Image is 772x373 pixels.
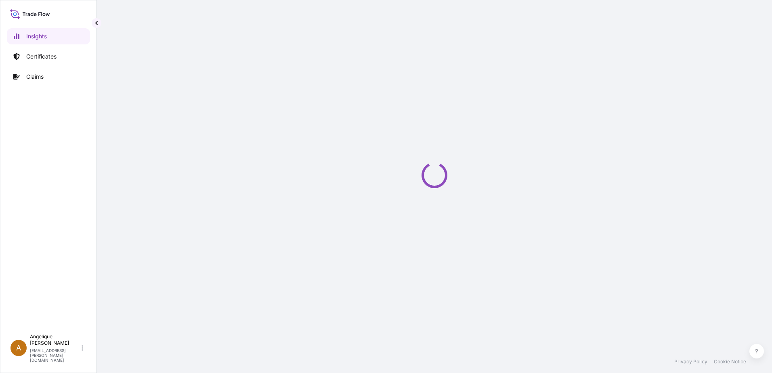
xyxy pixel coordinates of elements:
[30,333,80,346] p: Angelique [PERSON_NAME]
[26,32,47,40] p: Insights
[714,358,746,365] a: Cookie Notice
[26,73,44,81] p: Claims
[7,48,90,65] a: Certificates
[7,28,90,44] a: Insights
[30,348,80,363] p: [EMAIL_ADDRESS][PERSON_NAME][DOMAIN_NAME]
[26,52,57,61] p: Certificates
[16,344,21,352] span: A
[7,69,90,85] a: Claims
[674,358,707,365] a: Privacy Policy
